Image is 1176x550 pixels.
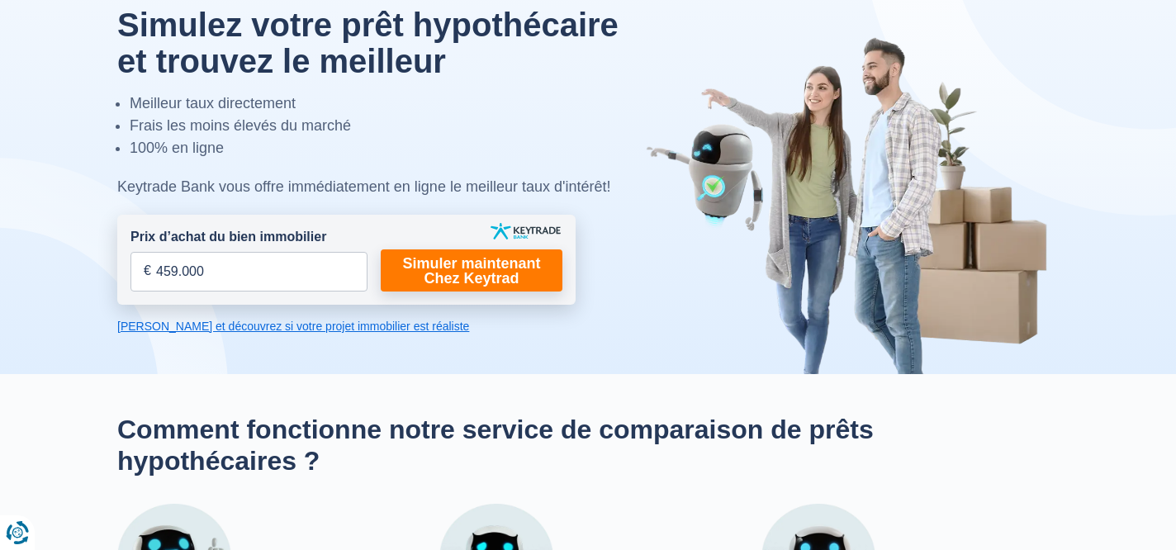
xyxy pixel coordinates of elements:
h2: Comment fonctionne notre service de comparaison de prêts hypothécaires ? [117,414,1059,477]
li: Meilleur taux directement [130,92,657,115]
span: € [144,262,151,281]
a: Simuler maintenant Chez Keytrad [381,249,562,292]
h1: Simulez votre prêt hypothécaire et trouvez le meilleur [117,7,657,79]
li: 100% en ligne [130,137,657,159]
label: Prix d’achat du bien immobilier [130,228,326,247]
a: [PERSON_NAME] et découvrez si votre projet immobilier est réaliste [117,318,576,334]
img: image-hero [646,36,1059,374]
img: keytrade [491,223,561,239]
li: Frais les moins élevés du marché [130,115,657,137]
div: Keytrade Bank vous offre immédiatement en ligne le meilleur taux d'intérêt! [117,176,657,198]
